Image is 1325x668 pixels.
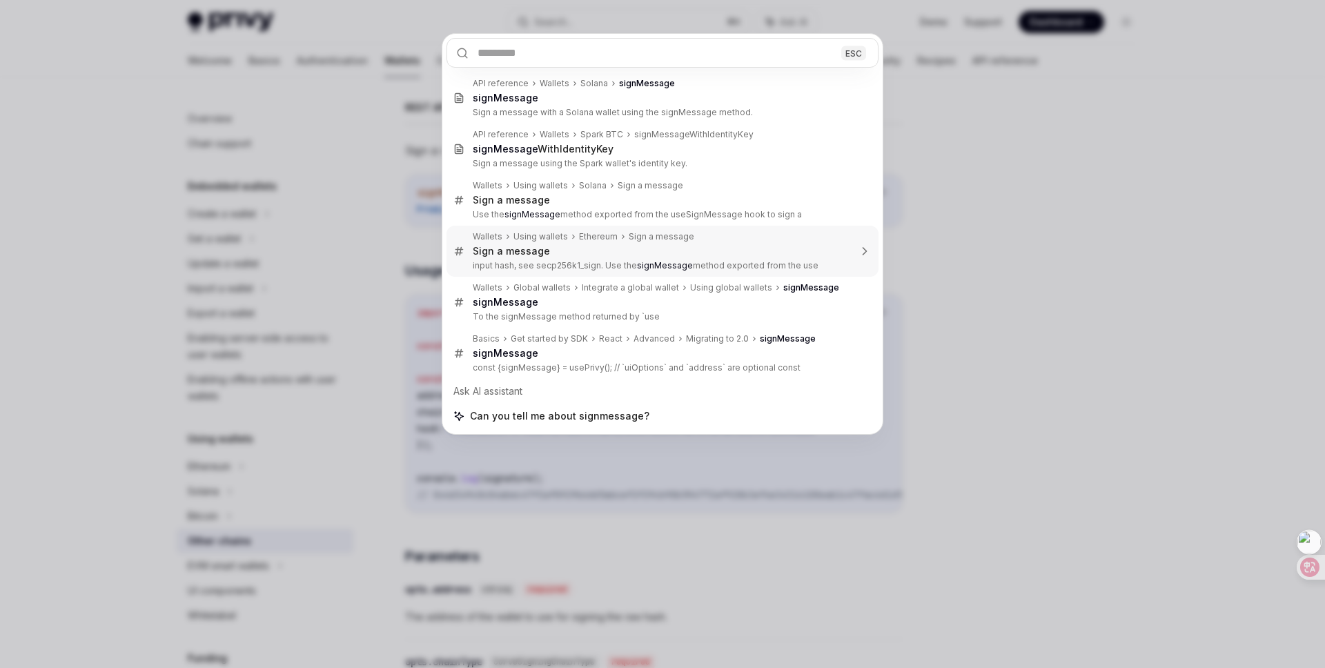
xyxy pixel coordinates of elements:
[513,282,571,293] div: Global wallets
[582,282,679,293] div: Integrate a global wallet
[634,333,675,344] div: Advanced
[446,379,879,404] div: Ask AI assistant
[504,209,560,219] b: signMessage
[511,333,588,344] div: Get started by SDK
[619,78,675,88] b: signMessage
[473,282,502,293] div: Wallets
[473,347,538,359] b: signMessage
[473,296,538,308] b: signMessage
[634,129,754,140] div: signMessageWithIdentityKey
[473,333,500,344] div: Basics
[473,311,850,322] p: To the signMessage method returned by `use
[473,260,850,271] p: input hash, see secp256k1_sign. Use the method exported from the use
[473,245,550,257] div: Sign a message
[540,129,569,140] div: Wallets
[580,129,623,140] div: Spark BTC
[513,231,568,242] div: Using wallets
[473,107,850,118] p: Sign a message with a Solana wallet using the signMessage method.
[513,180,568,191] div: Using wallets
[618,180,683,191] div: Sign a message
[783,282,839,293] b: signMessage
[760,333,816,344] b: signMessage
[473,209,850,220] p: Use the method exported from the useSignMessage hook to sign a
[473,180,502,191] div: Wallets
[473,362,850,373] p: const {signMessage} = usePrivy(); // `uiOptions` and `address` are optional const
[599,333,622,344] div: React
[841,46,866,60] div: ESC
[473,78,529,89] div: API reference
[686,333,749,344] div: Migrating to 2.0
[470,409,649,423] span: Can you tell me about signmessage?
[473,194,550,206] div: Sign a message
[637,260,693,271] b: signMessage
[473,231,502,242] div: Wallets
[580,78,608,89] div: Solana
[473,143,538,155] b: signMessage
[473,158,850,169] p: Sign a message using the Spark wallet's identity key.
[473,92,538,104] b: signMessage
[540,78,569,89] div: Wallets
[579,180,607,191] div: Solana
[473,143,614,155] div: WithIdentityKey
[629,231,694,242] div: Sign a message
[473,129,529,140] div: API reference
[690,282,772,293] div: Using global wallets
[579,231,618,242] div: Ethereum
